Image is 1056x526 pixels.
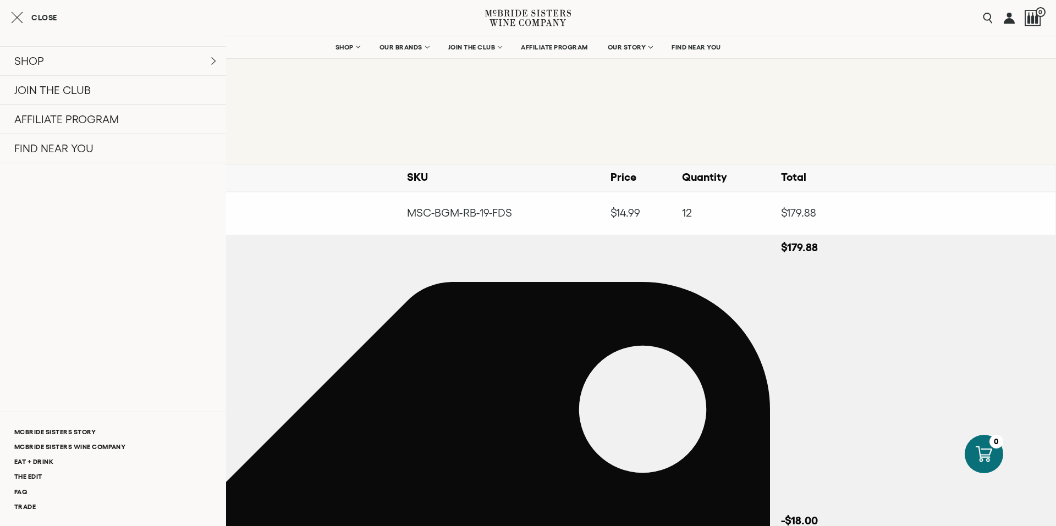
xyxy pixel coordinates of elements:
a: OUR STORY [601,36,659,58]
th: SKU [402,165,605,192]
a: OUR BRANDS [372,36,436,58]
a: FIND NEAR YOU [664,36,728,58]
td: $179.88 [776,235,1056,261]
td: Subtotal [1,235,776,261]
span: OUR STORY [608,43,646,51]
td: $179.88 [776,192,1056,235]
th: Price [605,165,676,192]
span: FIND NEAR YOU [672,43,721,51]
th: Quantity [676,165,776,192]
span: $14.99 [610,207,640,219]
span: OUR BRANDS [380,43,422,51]
span: SHOP [335,43,354,51]
span: AFFILIATE PROGRAM [521,43,588,51]
a: JOIN THE CLUB [441,36,509,58]
td: MSC-BGM-RB-19-FDS [402,192,605,235]
button: Close cart [11,11,57,24]
a: SHOP [328,36,367,58]
span: 0 [1036,7,1046,17]
div: 0 [989,435,1003,449]
span: JOIN THE CLUB [448,43,496,51]
td: 12 [676,192,776,235]
th: Total [776,165,1056,192]
span: Close [31,14,57,21]
a: AFFILIATE PROGRAM [514,36,595,58]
